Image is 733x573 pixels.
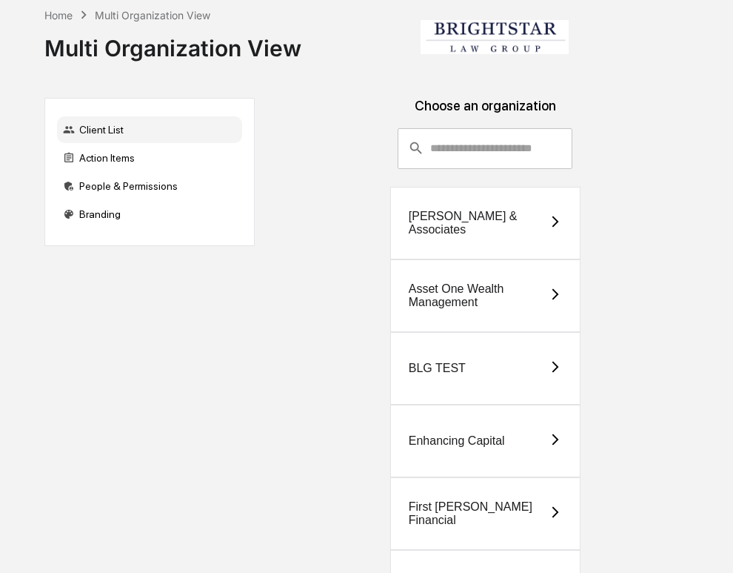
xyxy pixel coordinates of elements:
div: People & Permissions [57,173,242,199]
div: Enhancing Capital [409,434,505,448]
div: Asset One Wealth Management [409,282,549,309]
div: Multi Organization View [44,23,301,62]
div: Action Items [57,145,242,171]
div: Home [44,9,73,21]
div: Choose an organization [267,98,704,128]
div: consultant-dashboard__filter-organizations-search-bar [398,128,572,168]
div: Branding [57,201,242,228]
div: Multi Organization View [95,9,210,21]
div: Client List [57,116,242,143]
img: Brightstar Law Group [421,20,569,54]
div: BLG TEST [409,362,466,375]
div: [PERSON_NAME] & Associates [409,210,549,236]
div: First [PERSON_NAME] Financial [409,500,549,527]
